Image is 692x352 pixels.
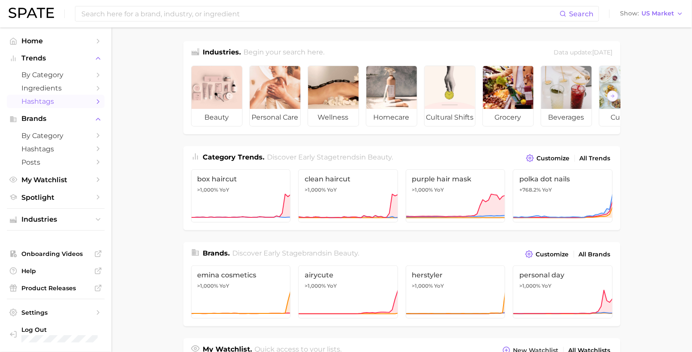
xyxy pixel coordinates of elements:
span: Posts [21,158,90,166]
a: beverages [541,66,592,126]
span: Brands . [203,249,230,257]
span: Brands [21,115,90,123]
a: cultural shifts [424,66,476,126]
a: My Watchlist [7,173,105,187]
a: personal day>1,000% YoY [513,265,613,319]
span: culinary [599,109,650,126]
span: beverages [541,109,592,126]
span: +768.2% [519,187,541,193]
span: Customize [536,251,569,258]
span: Hashtags [21,145,90,153]
a: clean haircut>1,000% YoY [298,169,398,223]
button: Customize [524,152,572,164]
span: herstyler [412,271,499,279]
a: All Trends [578,153,613,164]
span: homecare [366,109,417,126]
span: All Trends [580,155,611,162]
span: by Category [21,71,90,79]
a: wellness [308,66,359,126]
h1: Industries. [203,47,241,59]
span: Product Releases [21,284,90,292]
span: >1,000% [198,283,219,289]
span: beauty [192,109,242,126]
a: Home [7,34,105,48]
button: Brands [7,112,105,125]
span: >1,000% [412,187,433,193]
span: YoY [327,187,337,193]
a: purple hair mask>1,000% YoY [406,169,506,223]
span: YoY [327,283,337,289]
span: clean haircut [305,175,392,183]
span: Onboarding Videos [21,250,90,258]
a: airycute>1,000% YoY [298,265,398,319]
a: Hashtags [7,95,105,108]
a: culinary [599,66,650,126]
span: YoY [434,283,444,289]
a: Product Releases [7,282,105,295]
span: >1,000% [412,283,433,289]
span: Log Out [21,326,98,334]
span: Hashtags [21,97,90,105]
span: YoY [220,187,230,193]
span: Help [21,267,90,275]
span: grocery [483,109,533,126]
a: box haircut>1,000% YoY [191,169,291,223]
a: Help [7,265,105,277]
span: Category Trends . [203,153,265,161]
a: Ingredients [7,81,105,95]
span: All Brands [579,251,611,258]
span: cultural shifts [425,109,475,126]
img: SPATE [9,8,54,18]
span: personal care [250,109,300,126]
button: Customize [523,248,571,260]
span: Home [21,37,90,45]
a: Log out. Currently logged in with e-mail pryan@sharkninja.com. [7,323,105,345]
span: personal day [519,271,606,279]
a: beauty [191,66,243,126]
a: polka dot nails+768.2% YoY [513,169,613,223]
span: Settings [21,309,90,316]
span: Spotlight [21,193,90,202]
input: Search here for a brand, industry, or ingredient [81,6,560,21]
a: Spotlight [7,191,105,204]
button: Scroll Right [607,90,618,102]
span: Discover Early Stage trends in . [267,153,393,161]
span: YoY [434,187,444,193]
h2: Begin your search here. [243,47,324,59]
span: beauty [334,249,358,257]
span: Search [569,10,593,18]
span: Industries [21,216,90,223]
button: Industries [7,213,105,226]
span: airycute [305,271,392,279]
a: All Brands [577,249,613,260]
span: My Watchlist [21,176,90,184]
span: YoY [542,187,552,193]
span: Trends [21,54,90,62]
a: Posts [7,156,105,169]
a: by Category [7,68,105,81]
a: homecare [366,66,417,126]
div: Data update: [DATE] [554,47,613,59]
span: >1,000% [198,187,219,193]
span: wellness [308,109,359,126]
span: US Market [641,11,674,16]
a: Onboarding Videos [7,247,105,260]
button: Trends [7,52,105,65]
span: >1,000% [305,283,326,289]
span: polka dot nails [519,175,606,183]
span: >1,000% [519,283,540,289]
a: Hashtags [7,142,105,156]
a: personal care [249,66,301,126]
a: herstyler>1,000% YoY [406,265,506,319]
span: Customize [537,155,570,162]
a: emina cosmetics>1,000% YoY [191,265,291,319]
span: emina cosmetics [198,271,285,279]
span: purple hair mask [412,175,499,183]
span: Show [620,11,639,16]
span: beauty [368,153,392,161]
button: ShowUS Market [618,8,686,19]
span: YoY [220,283,230,289]
a: by Category [7,129,105,142]
span: by Category [21,132,90,140]
span: >1,000% [305,187,326,193]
